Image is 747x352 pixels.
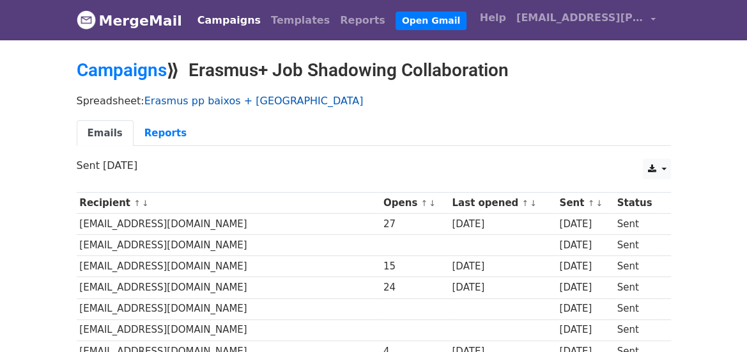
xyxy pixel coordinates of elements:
[77,60,167,81] a: Campaigns
[452,280,553,295] div: [DATE]
[192,8,266,33] a: Campaigns
[77,319,381,340] td: [EMAIL_ADDRESS][DOMAIN_NAME]
[559,280,610,295] div: [DATE]
[77,298,381,319] td: [EMAIL_ADDRESS][DOMAIN_NAME]
[516,10,644,26] span: [EMAIL_ADDRESS][PERSON_NAME][DOMAIN_NAME]
[77,10,96,29] img: MergeMail logo
[77,235,381,256] td: [EMAIL_ADDRESS][DOMAIN_NAME]
[614,277,663,298] td: Sent
[134,198,141,208] a: ↑
[396,12,466,30] a: Open Gmail
[452,217,553,232] div: [DATE]
[77,60,671,81] h2: ⟫ Erasmus+ Job Shadowing Collaboration
[77,94,671,108] p: Spreadsheet:
[266,8,335,33] a: Templates
[559,238,610,253] div: [DATE]
[383,280,446,295] div: 24
[587,198,594,208] a: ↑
[420,198,427,208] a: ↑
[77,120,134,147] a: Emails
[429,198,436,208] a: ↓
[559,301,610,316] div: [DATE]
[596,198,603,208] a: ↓
[142,198,149,208] a: ↓
[521,198,528,208] a: ↑
[475,5,511,31] a: Help
[77,7,182,34] a: MergeMail
[683,291,747,352] div: Giny del xat
[559,217,610,232] div: [DATE]
[511,5,661,35] a: [EMAIL_ADDRESS][PERSON_NAME][DOMAIN_NAME]
[559,259,610,274] div: [DATE]
[614,319,663,340] td: Sent
[77,214,381,235] td: [EMAIL_ADDRESS][DOMAIN_NAME]
[449,193,557,214] th: Last opened
[683,291,747,352] iframe: Chat Widget
[77,193,381,214] th: Recipient
[530,198,537,208] a: ↓
[77,159,671,172] p: Sent [DATE]
[559,323,610,337] div: [DATE]
[614,235,663,256] td: Sent
[134,120,197,147] a: Reports
[77,277,381,298] td: [EMAIL_ADDRESS][DOMAIN_NAME]
[383,217,446,232] div: 27
[452,259,553,274] div: [DATE]
[380,193,449,214] th: Opens
[614,193,663,214] th: Status
[614,214,663,235] td: Sent
[557,193,614,214] th: Sent
[77,256,381,277] td: [EMAIL_ADDRESS][DOMAIN_NAME]
[614,298,663,319] td: Sent
[144,95,364,107] a: Erasmus pp baixos + [GEOGRAPHIC_DATA]
[614,256,663,277] td: Sent
[383,259,446,274] div: 15
[335,8,390,33] a: Reports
